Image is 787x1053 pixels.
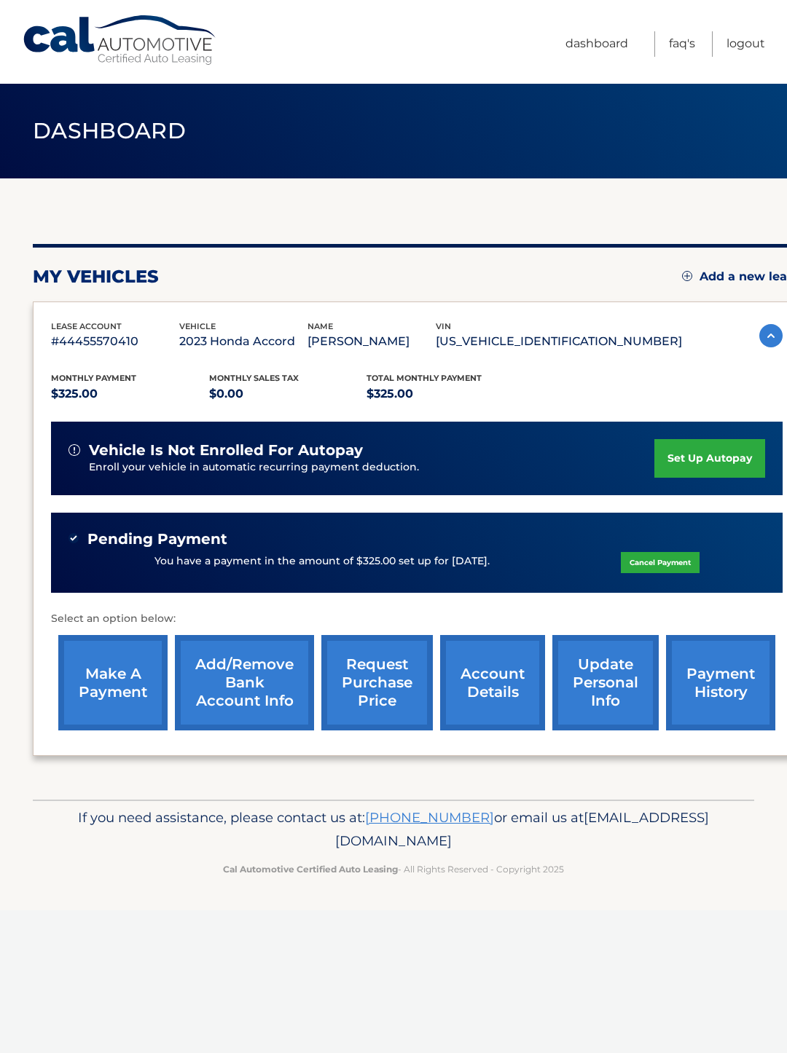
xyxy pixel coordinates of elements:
a: [PHONE_NUMBER] [365,809,494,826]
a: Add/Remove bank account info [175,635,314,730]
p: You have a payment in the amount of $325.00 set up for [DATE]. [154,553,490,569]
a: FAQ's [669,31,695,57]
p: $0.00 [209,384,367,404]
span: vehicle is not enrolled for autopay [89,441,363,460]
a: update personal info [552,635,659,730]
a: make a payment [58,635,168,730]
strong: Cal Automotive Certified Auto Leasing [223,864,398,875]
p: Select an option below: [51,610,783,628]
span: [EMAIL_ADDRESS][DOMAIN_NAME] [335,809,709,849]
img: accordion-active.svg [759,324,783,347]
p: $325.00 [367,384,525,404]
p: [PERSON_NAME] [308,331,436,352]
a: Cal Automotive [22,15,219,66]
p: Enroll your vehicle in automatic recurring payment deduction. [89,460,654,476]
a: request purchase price [321,635,433,730]
a: set up autopay [654,439,765,478]
span: name [308,321,333,331]
img: alert-white.svg [68,444,80,456]
img: add.svg [682,271,692,281]
p: - All Rights Reserved - Copyright 2025 [55,861,732,877]
span: Total Monthly Payment [367,373,482,383]
p: $325.00 [51,384,209,404]
span: vehicle [179,321,216,331]
a: Logout [727,31,765,57]
span: Pending Payment [87,530,227,548]
img: check-green.svg [68,533,79,543]
a: Dashboard [565,31,628,57]
a: Cancel Payment [621,552,700,573]
span: Monthly sales Tax [209,373,299,383]
a: account details [440,635,545,730]
p: #44455570410 [51,331,179,352]
p: If you need assistance, please contact us at: or email us at [55,806,732,853]
a: payment history [666,635,775,730]
p: 2023 Honda Accord [179,331,308,352]
span: vin [436,321,451,331]
span: lease account [51,321,122,331]
p: [US_VEHICLE_IDENTIFICATION_NUMBER] [436,331,682,352]
span: Monthly Payment [51,373,136,383]
span: Dashboard [33,117,186,144]
h2: my vehicles [33,266,159,288]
